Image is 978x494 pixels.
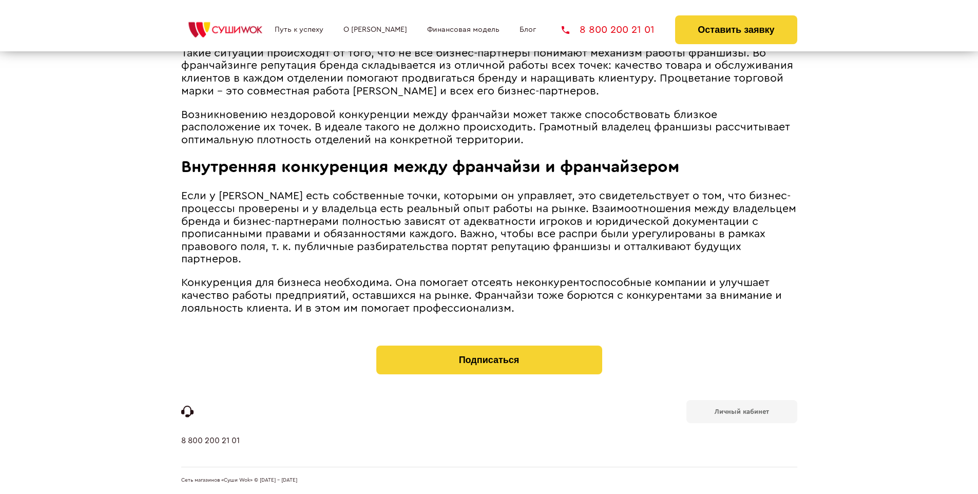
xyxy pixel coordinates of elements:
span: Внутренняя конкуренция между франчайзи и франчайзером [181,159,679,175]
span: Такие ситуации происходят от того, что не все бизнес-партнеры понимают механизм работы франшизы. ... [181,48,793,97]
span: Сеть магазинов «Суши Wok» © [DATE] - [DATE] [181,478,297,484]
a: Личный кабинет [686,400,797,423]
span: Конкуренция для бизнеса необходима. Она помогает отсеять неконкурентоспособные компании и улучшае... [181,277,782,313]
b: Личный кабинет [715,408,769,415]
a: Путь к успеху [275,26,323,34]
a: Блог [520,26,536,34]
span: 8 800 200 21 01 [580,25,655,35]
a: Финансовая модель [427,26,500,34]
span: Если у [PERSON_NAME] есть собственные точки, которыми он управляет, это свидетельствует о том, чт... [181,191,796,264]
button: Подписаться [376,346,602,374]
span: Возникновению нездоровой конкуренции между франчайзи может также способствовать близкое расположе... [181,109,790,145]
a: 8 800 200 21 01 [181,436,240,467]
button: Оставить заявку [675,15,797,44]
a: 8 800 200 21 01 [562,25,655,35]
a: О [PERSON_NAME] [343,26,407,34]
